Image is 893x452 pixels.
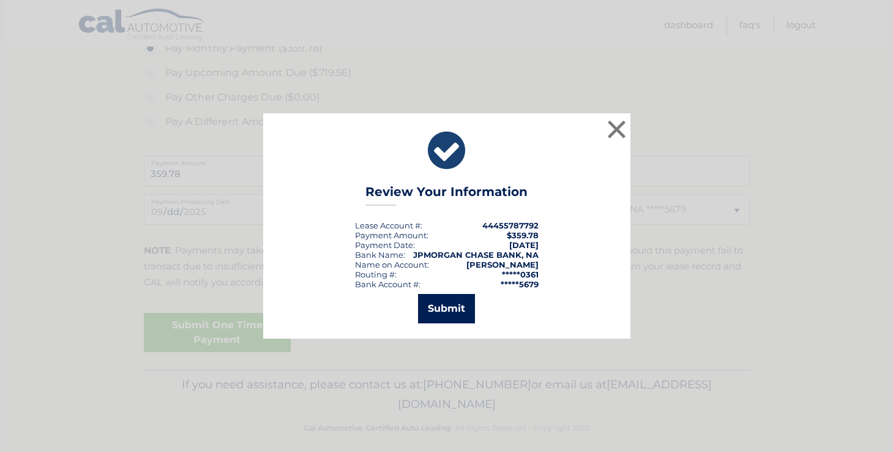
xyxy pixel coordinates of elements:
div: Lease Account #: [355,220,422,230]
button: Submit [418,294,475,323]
div: Bank Name: [355,250,405,260]
strong: JPMORGAN CHASE BANK, NA [413,250,539,260]
strong: 44455787792 [482,220,539,230]
div: : [355,240,415,250]
span: [DATE] [509,240,539,250]
h3: Review Your Information [365,184,528,206]
div: Routing #: [355,269,397,279]
strong: [PERSON_NAME] [466,260,539,269]
span: Payment Date [355,240,413,250]
div: Name on Account: [355,260,429,269]
button: × [605,117,629,141]
div: Bank Account #: [355,279,420,289]
span: $359.78 [507,230,539,240]
div: Payment Amount: [355,230,428,240]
